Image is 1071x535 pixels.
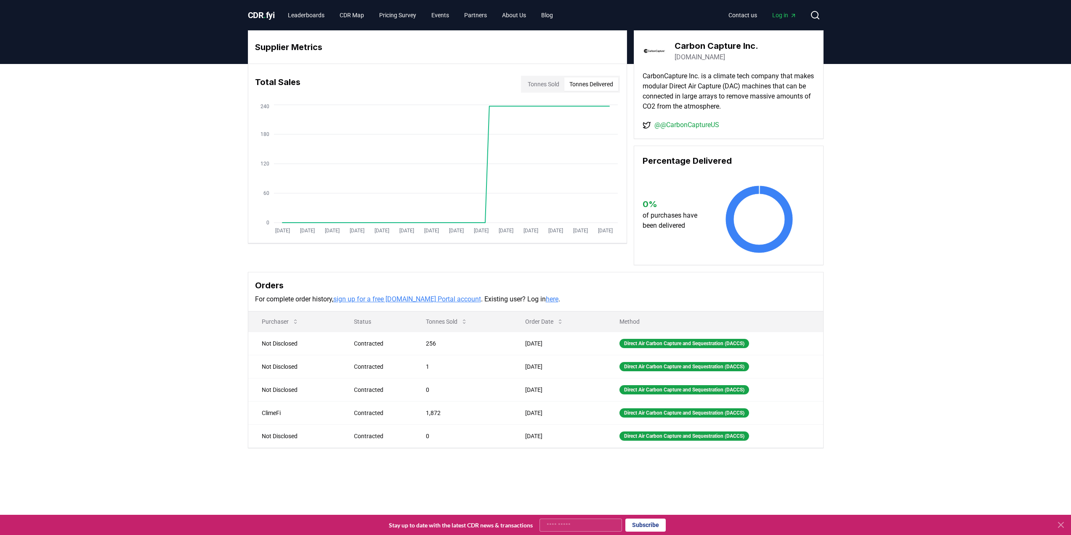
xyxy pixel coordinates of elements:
[512,332,606,355] td: [DATE]
[248,424,341,447] td: Not Disclosed
[675,52,725,62] a: [DOMAIN_NAME]
[349,228,364,234] tspan: [DATE]
[619,362,749,371] div: Direct Air Carbon Capture and Sequestration (DACCS)
[255,279,816,292] h3: Orders
[281,8,331,23] a: Leaderboards
[255,76,300,93] h3: Total Sales
[425,8,456,23] a: Events
[248,10,275,20] span: CDR fyi
[255,41,620,53] h3: Supplier Metrics
[374,228,389,234] tspan: [DATE]
[765,8,803,23] a: Log in
[643,71,815,112] p: CarbonCapture Inc. is a climate tech company that makes modular Direct Air Capture (DAC) machines...
[354,386,406,394] div: Contracted
[412,355,512,378] td: 1
[546,295,558,303] a: here
[419,313,474,330] button: Tonnes Sold
[399,228,414,234] tspan: [DATE]
[512,355,606,378] td: [DATE]
[523,228,538,234] tspan: [DATE]
[248,355,341,378] td: Not Disclosed
[248,401,341,424] td: ClimeFi
[512,401,606,424] td: [DATE]
[354,432,406,440] div: Contracted
[260,161,269,167] tspan: 120
[643,198,705,210] h3: 0 %
[412,378,512,401] td: 0
[255,294,816,304] p: For complete order history, . Existing user? Log in .
[372,8,423,23] a: Pricing Survey
[495,8,533,23] a: About Us
[643,39,666,63] img: Carbon Capture Inc.-logo
[643,154,815,167] h3: Percentage Delivered
[255,313,306,330] button: Purchaser
[643,210,705,231] p: of purchases have been delivered
[333,8,371,23] a: CDR Map
[619,339,749,348] div: Direct Air Carbon Capture and Sequestration (DACCS)
[548,228,563,234] tspan: [DATE]
[613,317,816,326] p: Method
[248,378,341,401] td: Not Disclosed
[248,9,275,21] a: CDR.fyi
[564,77,618,91] button: Tonnes Delivered
[412,401,512,424] td: 1,872
[772,11,797,19] span: Log in
[722,8,803,23] nav: Main
[248,332,341,355] td: Not Disclosed
[354,362,406,371] div: Contracted
[266,220,269,226] tspan: 0
[260,104,269,109] tspan: 240
[619,385,749,394] div: Direct Air Carbon Capture and Sequestration (DACCS)
[424,228,438,234] tspan: [DATE]
[347,317,406,326] p: Status
[722,8,764,23] a: Contact us
[324,228,339,234] tspan: [DATE]
[260,131,269,137] tspan: 180
[598,228,612,234] tspan: [DATE]
[263,190,269,196] tspan: 60
[281,8,560,23] nav: Main
[675,40,758,52] h3: Carbon Capture Inc.
[354,409,406,417] div: Contracted
[275,228,290,234] tspan: [DATE]
[412,332,512,355] td: 256
[573,228,587,234] tspan: [DATE]
[333,295,481,303] a: sign up for a free [DOMAIN_NAME] Portal account
[263,10,266,20] span: .
[354,339,406,348] div: Contracted
[412,424,512,447] td: 0
[300,228,314,234] tspan: [DATE]
[512,378,606,401] td: [DATE]
[498,228,513,234] tspan: [DATE]
[518,313,570,330] button: Order Date
[619,408,749,418] div: Direct Air Carbon Capture and Sequestration (DACCS)
[619,431,749,441] div: Direct Air Carbon Capture and Sequestration (DACCS)
[534,8,560,23] a: Blog
[512,424,606,447] td: [DATE]
[654,120,719,130] a: @@CarbonCaptureUS
[449,228,463,234] tspan: [DATE]
[473,228,488,234] tspan: [DATE]
[457,8,494,23] a: Partners
[523,77,564,91] button: Tonnes Sold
